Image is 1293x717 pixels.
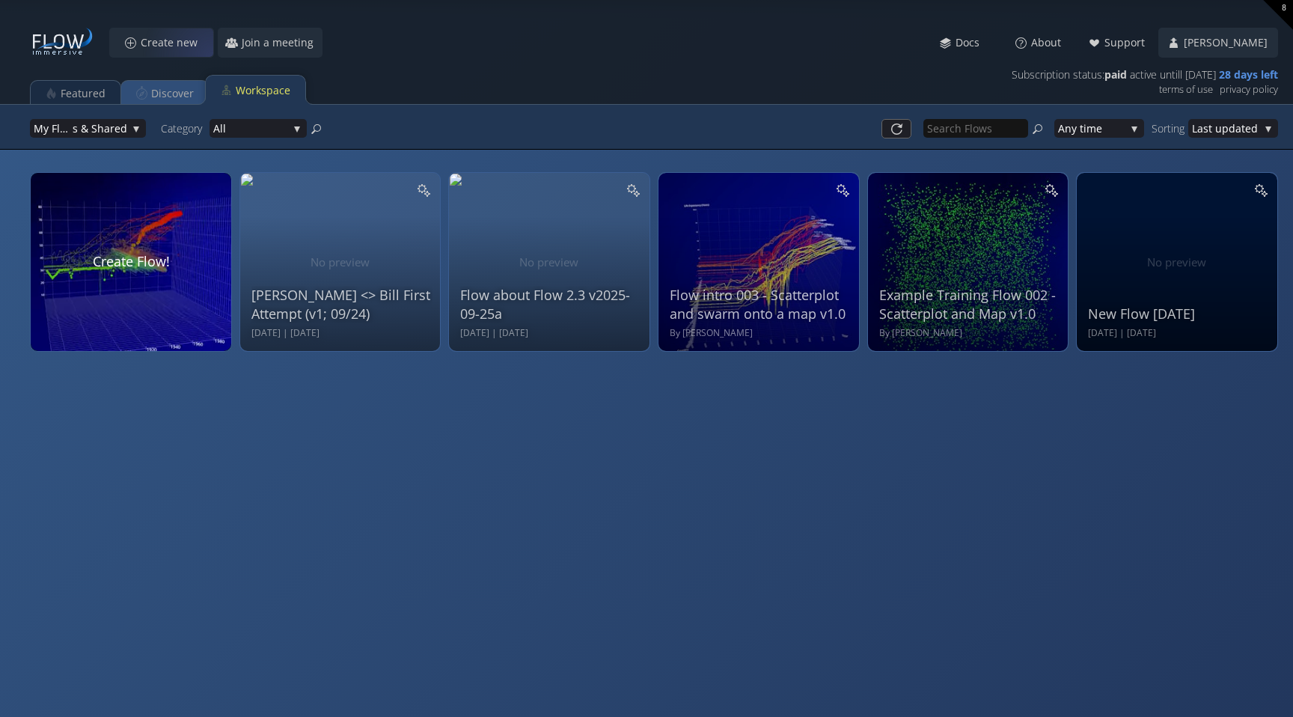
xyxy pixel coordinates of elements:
div: By [PERSON_NAME] [879,327,1061,340]
div: [PERSON_NAME] <> Bill First Attempt (v1; 09/24) [251,286,433,323]
span: La [1192,119,1203,138]
div: Flow about Flow 2.3 v2025-09-25a [460,286,642,323]
div: Flow intro 003 - Scatterplot and swarm onto a map v1.0 [670,286,852,323]
div: [DATE] | [DATE] [251,327,433,340]
span: About [1030,35,1070,50]
span: My Flow [34,119,73,138]
div: Example Training Flow 002 - Scatterplot and Map v1.0 [879,286,1061,323]
div: [DATE] | [DATE] [460,327,642,340]
div: Sorting [1152,119,1188,138]
span: [PERSON_NAME] [1183,35,1277,50]
div: Featured [61,79,106,108]
span: Support [1104,35,1154,50]
div: [DATE] | [DATE] [1088,327,1270,340]
a: privacy policy [1220,80,1278,99]
div: Workspace [236,76,290,105]
div: Category [161,119,210,138]
a: terms of use [1159,80,1213,99]
div: New Flow [DATE] [1088,305,1270,323]
span: s & Shared [73,119,127,138]
input: Search Flows [923,119,1028,138]
span: All [213,119,288,138]
span: Docs [955,35,988,50]
span: st updated [1203,119,1259,138]
div: Discover [151,79,194,108]
div: By [PERSON_NAME] [670,327,852,340]
span: me [1086,119,1125,138]
span: Any ti [1058,119,1086,138]
span: Join a meeting [241,35,323,50]
span: Create new [140,35,207,50]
